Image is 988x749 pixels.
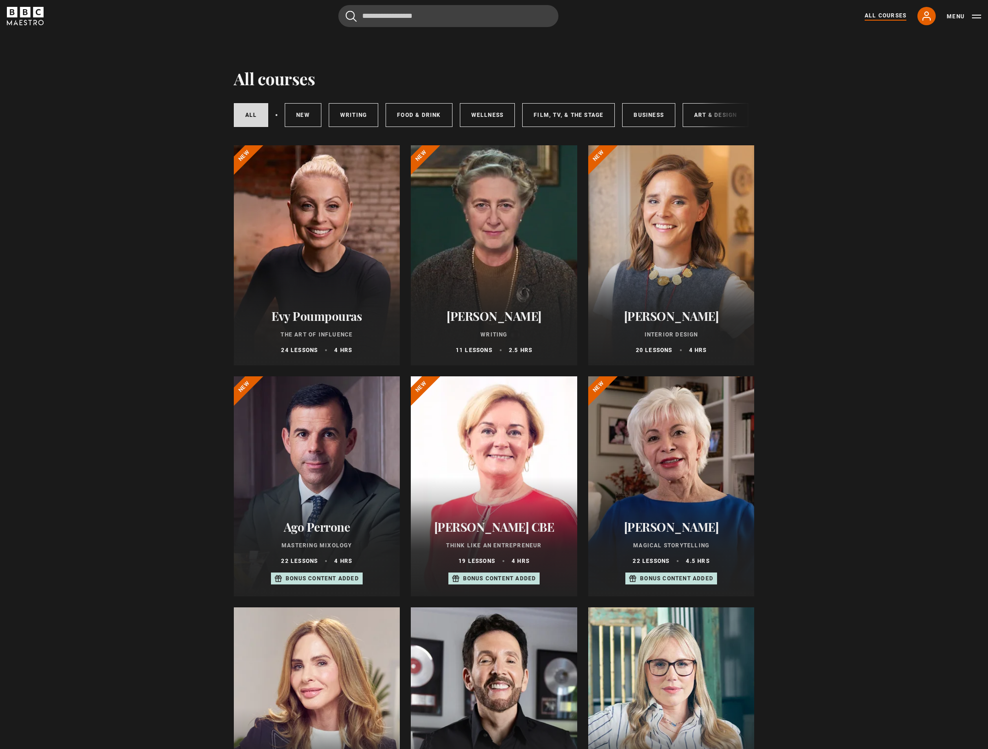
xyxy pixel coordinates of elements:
[422,330,566,339] p: Writing
[245,330,389,339] p: The Art of Influence
[947,12,981,21] button: Toggle navigation
[338,5,558,27] input: Search
[234,103,269,127] a: All
[463,574,536,583] p: Bonus content added
[245,309,389,323] h2: Evy Poumpouras
[683,103,748,127] a: Art & Design
[422,541,566,550] p: Think Like an Entrepreneur
[689,346,707,354] p: 4 hrs
[622,103,675,127] a: Business
[588,145,755,365] a: [PERSON_NAME] Interior Design 20 lessons 4 hrs New
[245,541,389,550] p: Mastering Mixology
[411,145,577,365] a: [PERSON_NAME] Writing 11 lessons 2.5 hrs New
[422,520,566,534] h2: [PERSON_NAME] CBE
[346,11,357,22] button: Submit the search query
[640,574,713,583] p: Bonus content added
[329,103,378,127] a: Writing
[245,520,389,534] h2: Ago Perrone
[460,103,515,127] a: Wellness
[334,346,352,354] p: 4 hrs
[334,557,352,565] p: 4 hrs
[234,376,400,596] a: Ago Perrone Mastering Mixology 22 lessons 4 hrs Bonus content added New
[865,11,906,21] a: All Courses
[411,376,577,596] a: [PERSON_NAME] CBE Think Like an Entrepreneur 19 lessons 4 hrs Bonus content added New
[599,541,744,550] p: Magical Storytelling
[512,557,530,565] p: 4 hrs
[7,7,44,25] svg: BBC Maestro
[386,103,452,127] a: Food & Drink
[458,557,495,565] p: 19 lessons
[285,103,321,127] a: New
[281,557,318,565] p: 22 lessons
[234,69,315,88] h1: All courses
[599,309,744,323] h2: [PERSON_NAME]
[588,376,755,596] a: [PERSON_NAME] Magical Storytelling 22 lessons 4.5 hrs Bonus content added New
[286,574,359,583] p: Bonus content added
[456,346,492,354] p: 11 lessons
[509,346,532,354] p: 2.5 hrs
[599,520,744,534] h2: [PERSON_NAME]
[686,557,709,565] p: 4.5 hrs
[281,346,318,354] p: 24 lessons
[422,309,566,323] h2: [PERSON_NAME]
[234,145,400,365] a: Evy Poumpouras The Art of Influence 24 lessons 4 hrs New
[636,346,673,354] p: 20 lessons
[522,103,615,127] a: Film, TV, & The Stage
[633,557,669,565] p: 22 lessons
[599,330,744,339] p: Interior Design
